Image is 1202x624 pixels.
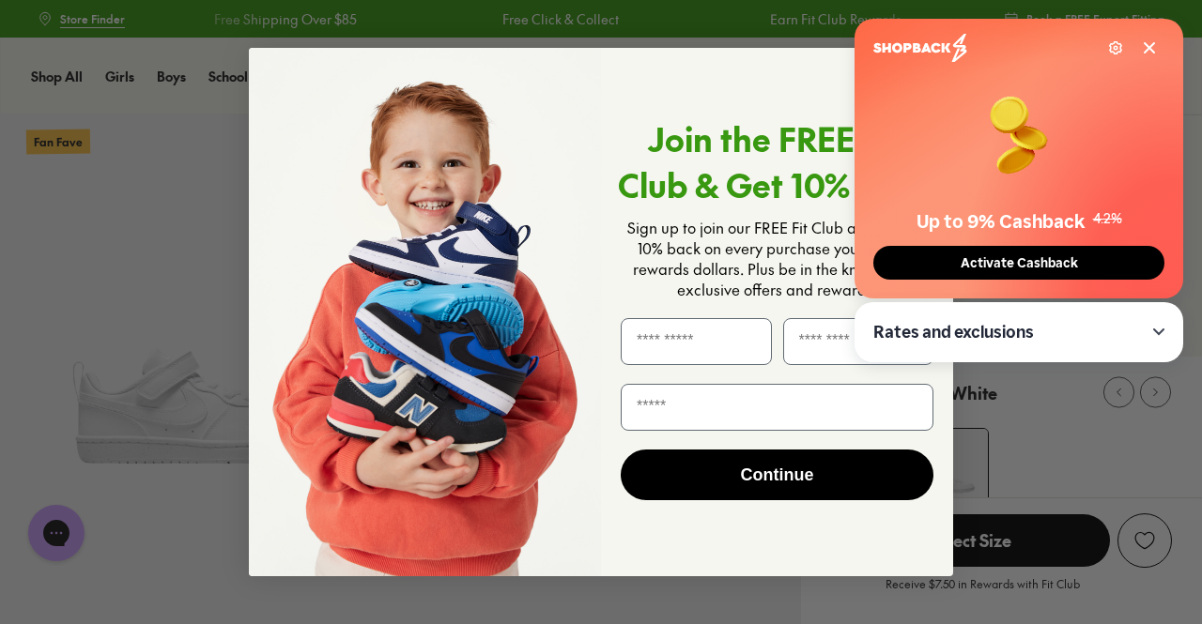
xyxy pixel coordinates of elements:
button: Gorgias live chat [9,7,66,63]
input: First Name [621,318,772,365]
input: Email [621,384,933,431]
span: Join the FREE Fit Club & Get 10% Back [618,115,932,207]
span: Sign up to join our FREE Fit Club and receive 10% back on every purchase you make in rewards doll... [627,217,928,299]
img: 4cfae6ee-cc04-4748-8098-38ce7ef14282.png [249,48,601,576]
button: Continue [621,449,933,500]
input: Last Name [783,318,934,365]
